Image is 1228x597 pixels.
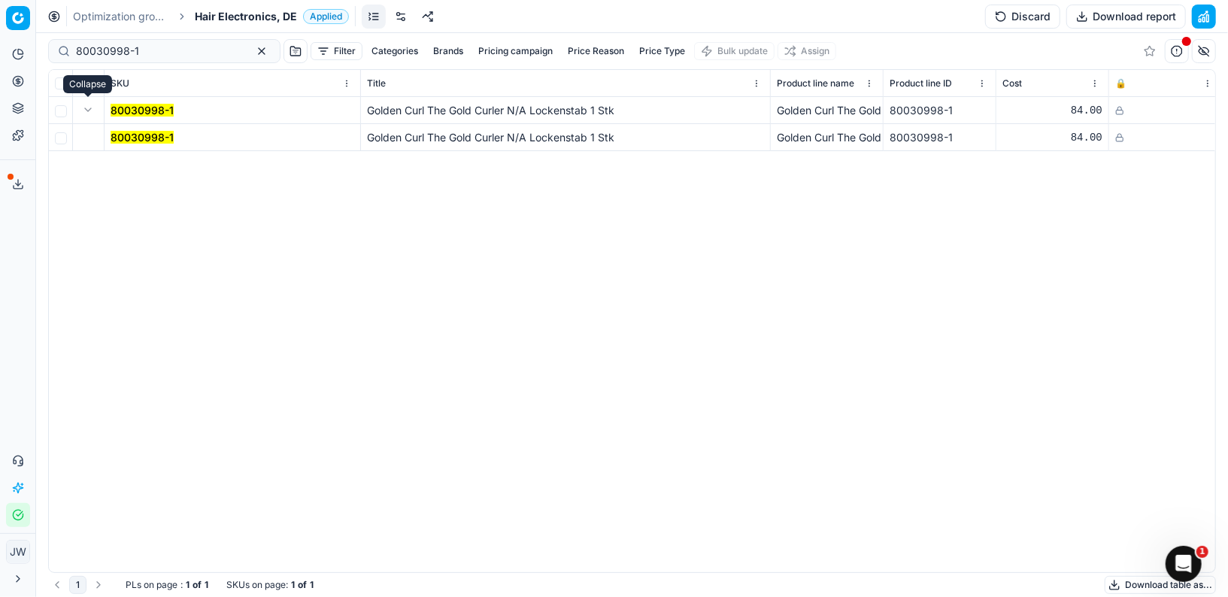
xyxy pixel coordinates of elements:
[562,42,630,60] button: Price Reason
[367,131,614,144] span: Golden Curl The Gold Curler N/A Lockenstab 1 Stk
[111,130,174,145] button: 80030998-1
[777,130,877,145] div: Golden Curl The Gold Curler N/A Lockenstab 1 Stk
[633,42,691,60] button: Price Type
[7,541,29,563] span: JW
[79,74,97,92] button: Expand all
[367,77,386,89] span: Title
[890,103,990,118] div: 80030998-1
[310,579,314,591] strong: 1
[186,579,190,591] strong: 1
[126,579,208,591] div: :
[111,103,174,118] button: 80030998-1
[1002,130,1102,145] div: 84.00
[193,579,202,591] strong: of
[48,576,108,594] nav: pagination
[985,5,1060,29] button: Discard
[365,42,424,60] button: Categories
[205,579,208,591] strong: 1
[73,9,169,24] a: Optimization groups
[694,42,775,60] button: Bulk update
[76,44,241,59] input: Search by SKU or title
[89,576,108,594] button: Go to next page
[778,42,836,60] button: Assign
[111,77,129,89] span: SKU
[291,579,295,591] strong: 1
[111,131,174,144] mark: 80030998-1
[63,75,112,93] div: Collapse
[890,130,990,145] div: 80030998-1
[1002,77,1022,89] span: Cost
[195,9,297,24] span: Hair Electronics, DE
[79,101,97,119] button: Expand
[427,42,469,60] button: Brands
[195,9,349,24] span: Hair Electronics, DEApplied
[367,104,614,117] span: Golden Curl The Gold Curler N/A Lockenstab 1 Stk
[890,77,952,89] span: Product line ID
[73,9,349,24] nav: breadcrumb
[1166,546,1202,582] iframe: Intercom live chat
[1196,546,1208,558] span: 1
[226,579,288,591] span: SKUs on page :
[472,42,559,60] button: Pricing campaign
[1105,576,1216,594] button: Download table as...
[111,104,174,117] mark: 80030998-1
[777,103,877,118] div: Golden Curl The Gold Curler N/A Lockenstab 1 Stk
[69,576,86,594] button: 1
[777,77,854,89] span: Product line name
[1115,77,1126,89] span: 🔒
[1066,5,1186,29] button: Download report
[48,576,66,594] button: Go to previous page
[303,9,349,24] span: Applied
[311,42,362,60] button: Filter
[6,540,30,564] button: JW
[298,579,307,591] strong: of
[126,579,177,591] span: PLs on page
[1002,103,1102,118] div: 84.00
